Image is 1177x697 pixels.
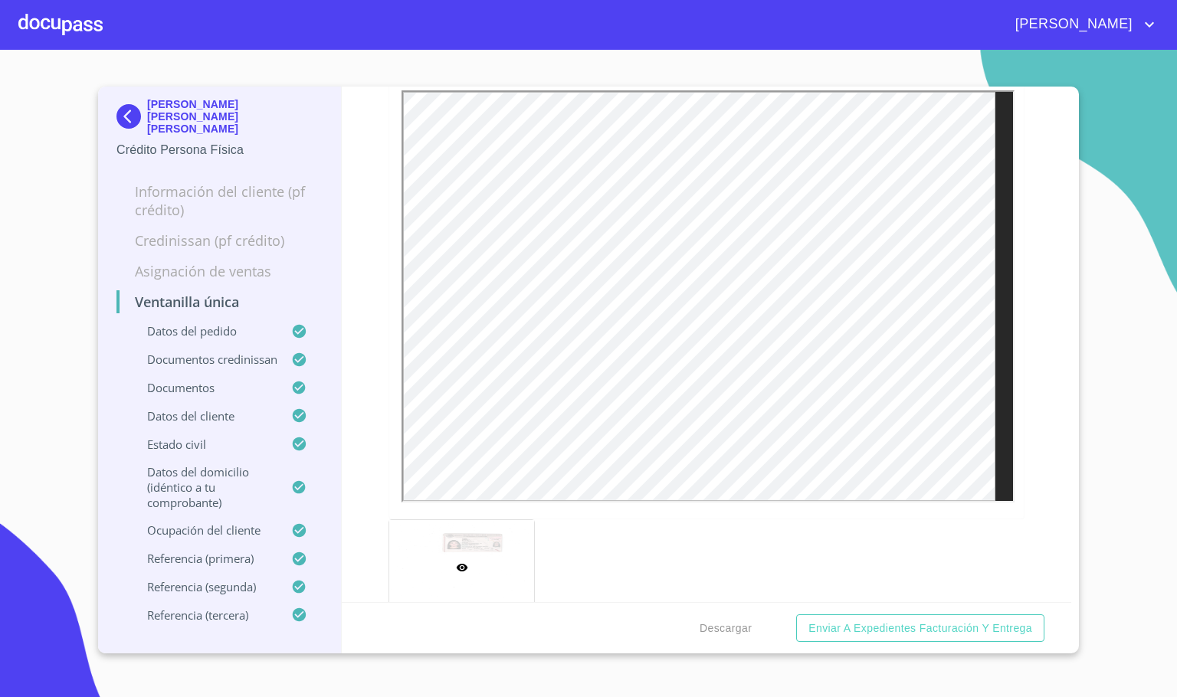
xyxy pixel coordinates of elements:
p: Asignación de Ventas [116,262,323,280]
p: [PERSON_NAME] [PERSON_NAME] [PERSON_NAME] [147,98,323,135]
button: Descargar [693,614,758,643]
iframe: Identificación Oficial [402,90,1015,502]
span: Enviar a Expedientes Facturación y Entrega [808,619,1032,638]
button: Enviar a Expedientes Facturación y Entrega [796,614,1044,643]
p: Ventanilla única [116,293,323,311]
span: Descargar [700,619,752,638]
p: Crédito Persona Física [116,141,323,159]
p: Datos del cliente [116,408,291,424]
p: Referencia (segunda) [116,579,291,594]
p: Referencia (primera) [116,551,291,566]
p: Documentos CrediNissan [116,352,291,367]
span: [PERSON_NAME] [1004,12,1140,37]
button: account of current user [1004,12,1159,37]
p: Referencia (tercera) [116,607,291,623]
p: Datos del domicilio (idéntico a tu comprobante) [116,464,291,510]
p: Información del cliente (PF crédito) [116,182,323,219]
p: Credinissan (PF crédito) [116,231,323,250]
p: Documentos [116,380,291,395]
p: Datos del pedido [116,323,291,339]
p: Ocupación del Cliente [116,522,291,538]
div: [PERSON_NAME] [PERSON_NAME] [PERSON_NAME] [116,98,323,141]
p: Estado Civil [116,437,291,452]
img: Docupass spot blue [116,104,147,129]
